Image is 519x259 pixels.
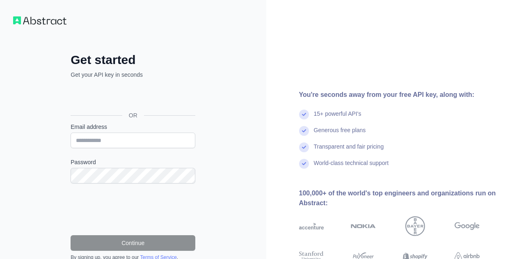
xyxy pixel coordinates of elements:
[66,88,198,106] iframe: כפתור לכניסה באמצעות חשבון Google
[299,142,309,152] img: check mark
[405,216,425,236] img: bayer
[299,159,309,169] img: check mark
[299,216,324,236] img: accenture
[71,71,195,79] p: Get your API key in seconds
[299,90,506,100] div: You're seconds away from your free API key, along with:
[71,53,195,67] h2: Get started
[299,126,309,136] img: check mark
[71,123,195,131] label: Email address
[314,110,361,126] div: 15+ powerful API's
[314,126,366,142] div: Generous free plans
[71,193,195,225] iframe: reCAPTCHA
[71,158,195,166] label: Password
[299,188,506,208] div: 100,000+ of the world's top engineers and organizations run on Abstract:
[299,110,309,119] img: check mark
[351,216,376,236] img: nokia
[314,142,384,159] div: Transparent and fair pricing
[13,16,66,25] img: Workflow
[455,216,480,236] img: google
[71,235,195,251] button: Continue
[122,111,144,119] span: OR
[314,159,389,175] div: World-class technical support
